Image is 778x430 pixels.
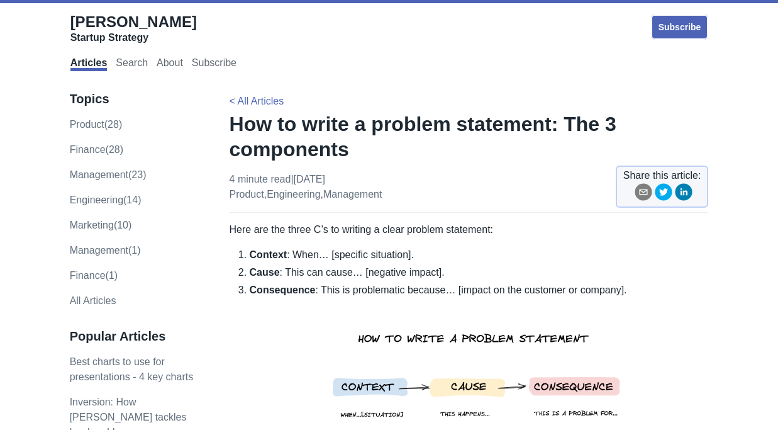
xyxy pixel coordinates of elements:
[70,220,132,230] a: marketing(10)
[250,247,709,263] li: : When… [specific situation].
[230,96,284,106] a: < All Articles
[70,91,203,107] h3: Topics
[230,189,264,200] a: product
[192,57,236,71] a: Subscribe
[267,189,320,200] a: engineering
[675,183,692,205] button: linkedin
[70,270,118,281] a: Finance(1)
[230,222,709,237] p: Here are the three C’s to writing a clear problem statement:
[230,111,709,162] h1: How to write a problem statement: The 3 components
[250,267,280,278] strong: Cause
[70,13,197,30] span: [PERSON_NAME]
[70,144,123,155] a: finance(28)
[230,172,382,202] p: 4 minute read | [DATE] , ,
[70,119,123,130] a: product(28)
[623,168,701,183] span: Share this article:
[250,249,287,260] strong: Context
[655,183,672,205] button: twitter
[70,57,108,71] a: Articles
[70,356,194,382] a: Best charts to use for presentations - 4 key charts
[70,169,147,180] a: management(23)
[70,245,141,256] a: Management(1)
[70,329,203,344] h3: Popular Articles
[70,13,197,44] a: [PERSON_NAME]Startup Strategy
[70,31,197,44] div: Startup Strategy
[323,189,382,200] a: management
[116,57,148,71] a: Search
[157,57,183,71] a: About
[635,183,652,205] button: email
[70,195,142,205] a: engineering(14)
[250,285,316,295] strong: Consequence
[70,295,116,306] a: All Articles
[250,265,709,280] li: : This can cause… [negative impact].
[651,14,709,40] a: Subscribe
